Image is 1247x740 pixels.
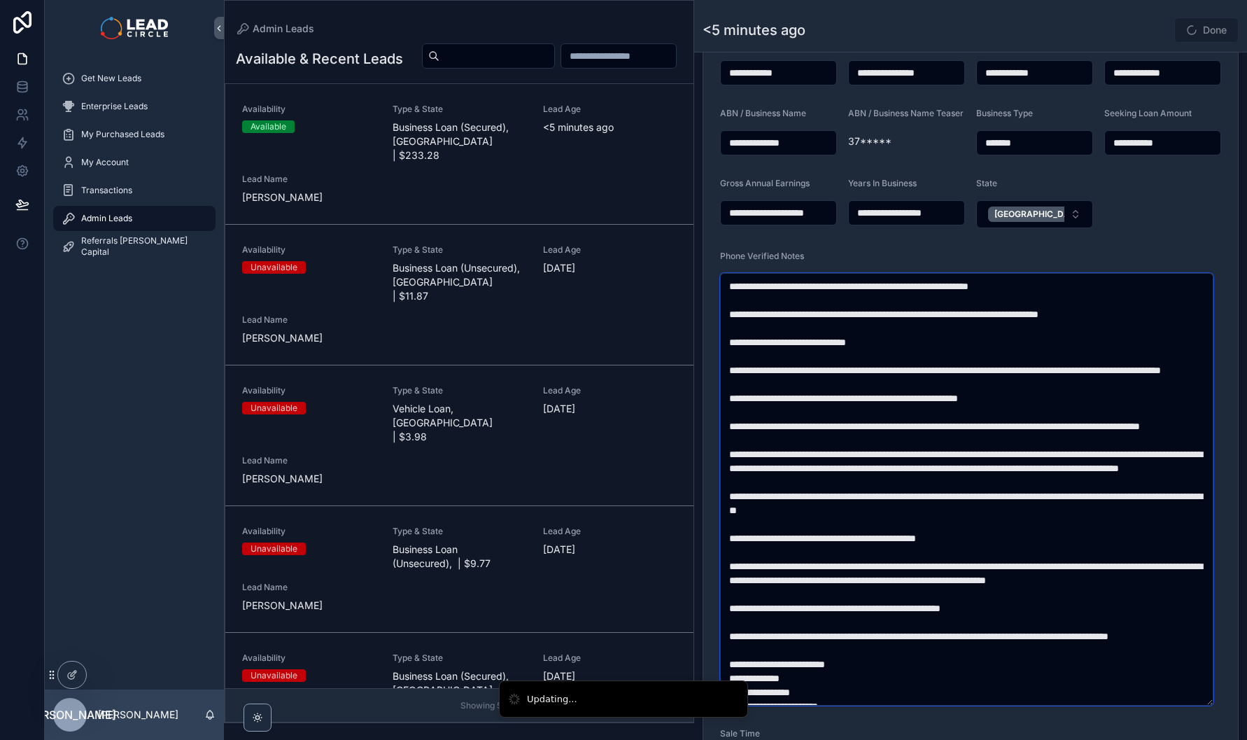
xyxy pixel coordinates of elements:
[393,385,526,396] span: Type & State
[848,108,964,118] span: ABN / Business Name Teaser
[53,94,216,119] a: Enterprise Leads
[242,385,376,396] span: Availability
[393,526,526,537] span: Type & State
[703,20,805,40] h1: <5 minutes ago
[45,56,224,277] div: scrollable content
[242,331,376,345] span: [PERSON_NAME]
[543,385,677,396] span: Lead Age
[527,692,577,706] div: Updating...
[53,66,216,91] a: Get New Leads
[81,235,202,258] span: Referrals [PERSON_NAME] Capital
[251,120,286,133] div: Available
[1104,108,1192,118] span: Seeking Loan Amount
[53,122,216,147] a: My Purchased Leads
[225,225,693,365] a: AvailabilityUnavailableType & StateBusiness Loan (Unsecured), [GEOGRAPHIC_DATA] | $11.87Lead Age[...
[393,104,526,115] span: Type & State
[242,174,376,185] span: Lead Name
[98,708,178,722] p: [PERSON_NAME]
[242,526,376,537] span: Availability
[53,234,216,259] a: Referrals [PERSON_NAME] Capital
[251,402,297,414] div: Unavailable
[460,700,564,711] span: Showing 50 of 1211 results
[225,365,693,506] a: AvailabilityUnavailableType & StateVehicle Loan, [GEOGRAPHIC_DATA] | $3.98Lead Age[DATE]Lead Name...
[225,506,693,633] a: AvailabilityUnavailableType & StateBusiness Loan (Unsecured), | $9.77Lead Age[DATE]Lead Name[PERS...
[543,526,677,537] span: Lead Age
[81,73,141,84] span: Get New Leads
[393,244,526,256] span: Type & State
[543,669,677,683] span: [DATE]
[543,402,677,416] span: [DATE]
[393,261,526,303] span: Business Loan (Unsecured), [GEOGRAPHIC_DATA] | $11.87
[242,190,376,204] span: [PERSON_NAME]
[251,669,297,682] div: Unavailable
[53,206,216,231] a: Admin Leads
[101,17,167,39] img: App logo
[81,101,148,112] span: Enterprise Leads
[393,543,526,571] span: Business Loan (Unsecured), | $9.77
[393,652,526,664] span: Type & State
[543,652,677,664] span: Lead Age
[543,120,677,134] span: <5 minutes ago
[543,261,677,275] span: [DATE]
[988,207,1104,222] button: Unselect 11
[543,244,677,256] span: Lead Age
[81,157,129,168] span: My Account
[251,261,297,274] div: Unavailable
[81,213,132,224] span: Admin Leads
[81,185,132,196] span: Transactions
[976,200,1093,228] button: Select Button
[393,120,526,162] span: Business Loan (Secured), [GEOGRAPHIC_DATA] | $233.28
[24,706,116,723] span: [PERSON_NAME]
[225,84,693,225] a: AvailabilityAvailableType & StateBusiness Loan (Secured), [GEOGRAPHIC_DATA] | $233.28Lead Age<5 m...
[242,599,376,613] span: [PERSON_NAME]
[251,543,297,555] div: Unavailable
[720,108,806,118] span: ABN / Business Name
[53,178,216,203] a: Transactions
[242,582,376,593] span: Lead Name
[994,209,1083,220] span: [GEOGRAPHIC_DATA]
[236,49,403,69] h1: Available & Recent Leads
[976,178,997,188] span: State
[81,129,164,140] span: My Purchased Leads
[253,22,314,36] span: Admin Leads
[242,314,376,326] span: Lead Name
[848,178,917,188] span: Years In Business
[543,104,677,115] span: Lead Age
[393,402,526,444] span: Vehicle Loan, [GEOGRAPHIC_DATA] | $3.98
[242,104,376,115] span: Availability
[720,251,804,261] span: Phone Verified Notes
[242,455,376,466] span: Lead Name
[242,244,376,256] span: Availability
[242,472,376,486] span: [PERSON_NAME]
[393,669,526,711] span: Business Loan (Secured), [GEOGRAPHIC_DATA] | $135.65
[720,178,810,188] span: Gross Annual Earnings
[53,150,216,175] a: My Account
[976,108,1033,118] span: Business Type
[242,652,376,664] span: Availability
[543,543,677,557] span: [DATE]
[236,22,314,36] a: Admin Leads
[720,728,760,739] span: Sale Time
